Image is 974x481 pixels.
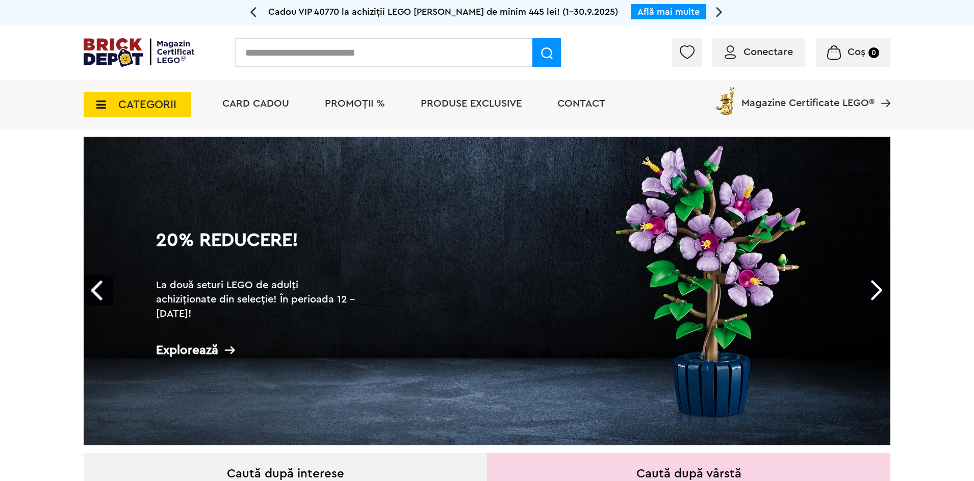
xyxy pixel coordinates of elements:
a: 20% Reducere!La două seturi LEGO de adulți achiziționate din selecție! În perioada 12 - [DATE]!Ex... [84,137,890,445]
h1: 20% Reducere! [156,231,360,268]
div: Explorează [156,344,360,357]
a: Next [861,275,890,305]
a: PROMOȚII % [325,98,385,109]
a: Produse exclusive [421,98,522,109]
a: Card Cadou [222,98,289,109]
a: Prev [84,275,113,305]
a: Contact [557,98,605,109]
span: CATEGORII [118,99,176,110]
small: 0 [868,47,879,58]
h2: La două seturi LEGO de adulți achiziționate din selecție! În perioada 12 - [DATE]! [156,278,360,321]
span: Magazine Certificate LEGO® [741,85,875,108]
a: Află mai multe [637,7,700,16]
span: Cadou VIP 40770 la achiziții LEGO [PERSON_NAME] de minim 445 lei! (1-30.9.2025) [268,7,618,16]
a: Magazine Certificate LEGO® [875,85,890,95]
span: Conectare [744,47,793,57]
a: Conectare [725,47,793,57]
span: Coș [848,47,865,57]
